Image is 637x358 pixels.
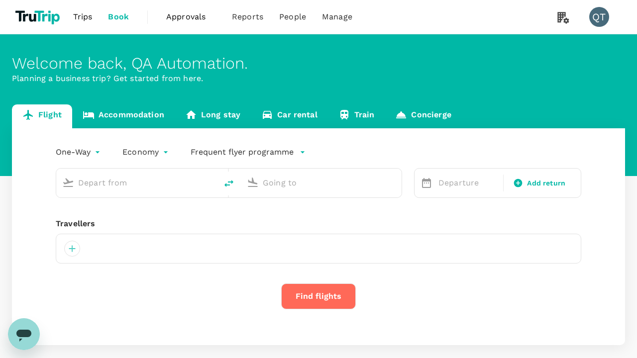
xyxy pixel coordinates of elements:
[385,104,461,128] a: Concierge
[56,218,581,230] div: Travellers
[263,175,381,190] input: Going to
[251,104,328,128] a: Car rental
[12,104,72,128] a: Flight
[73,11,93,23] span: Trips
[328,104,385,128] a: Train
[438,177,497,189] p: Departure
[108,11,129,23] span: Book
[12,54,625,73] div: Welcome back , QA Automation .
[56,144,103,160] div: One-Way
[589,7,609,27] div: QT
[217,172,241,195] button: delete
[175,104,251,128] a: Long stay
[166,11,216,23] span: Approvals
[72,104,175,128] a: Accommodation
[210,181,212,183] button: Open
[12,6,65,28] img: TruTrip logo
[232,11,263,23] span: Reports
[395,181,397,183] button: Open
[527,178,565,188] span: Add return
[8,318,40,350] iframe: Button to launch messaging window
[279,11,306,23] span: People
[122,144,171,160] div: Economy
[78,175,196,190] input: Depart from
[322,11,352,23] span: Manage
[191,146,306,158] button: Frequent flyer programme
[191,146,294,158] p: Frequent flyer programme
[12,73,625,85] p: Planning a business trip? Get started from here.
[281,283,356,309] button: Find flights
